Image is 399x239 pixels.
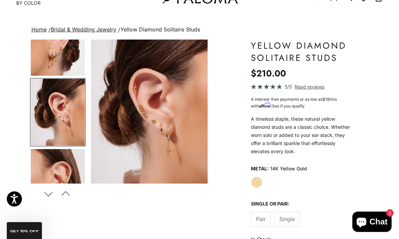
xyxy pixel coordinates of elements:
[272,103,305,109] a: See if you qualify - Learn more about Affirm Financing (opens in modal)
[51,26,116,33] a: Bridal & Wedding Jewelry
[31,149,85,216] img: #YellowGold #RoseGold #WhiteGold
[30,25,369,34] nav: breadcrumbs
[251,164,269,174] legend: Metal:
[251,83,352,91] a: 5/5 Read reviews
[30,78,86,146] button: Go to item 4
[285,83,292,91] span: 5/5
[31,79,85,146] img: #YellowGold #RoseGold #WhiteGold
[91,40,208,184] div: Item 4 of 11
[10,230,39,233] span: GET 10% Off
[251,199,289,209] legend: Single or Pair:
[251,115,352,156] p: A timeless staple, these natural yellow diamond studs are a classic choice. Whether worn solo or ...
[350,212,394,234] inbox-online-store-chat: Shopify online store chat
[31,9,85,76] img: #YellowGold #RoseGold #WhiteGold
[7,222,42,239] div: GET 10% Off
[279,215,295,223] span: Single
[295,83,324,91] span: Read reviews
[259,103,271,108] span: Affirm
[31,26,47,33] a: Home
[256,215,266,223] span: Pair
[120,26,200,33] span: Yellow Diamond Solitaire Studs
[30,8,86,76] button: Go to item 3
[251,40,352,64] h1: Yellow Diamond Solitaire Studs
[270,164,307,174] variant-option-value: 14K Yellow Gold
[251,67,286,80] sale-price: $210.00
[323,97,329,102] span: $19
[251,97,337,109] span: 4 interest-free payments or as low as /mo with .
[30,148,86,217] button: Go to item 5
[91,40,208,184] img: #YellowGold #RoseGold #WhiteGold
